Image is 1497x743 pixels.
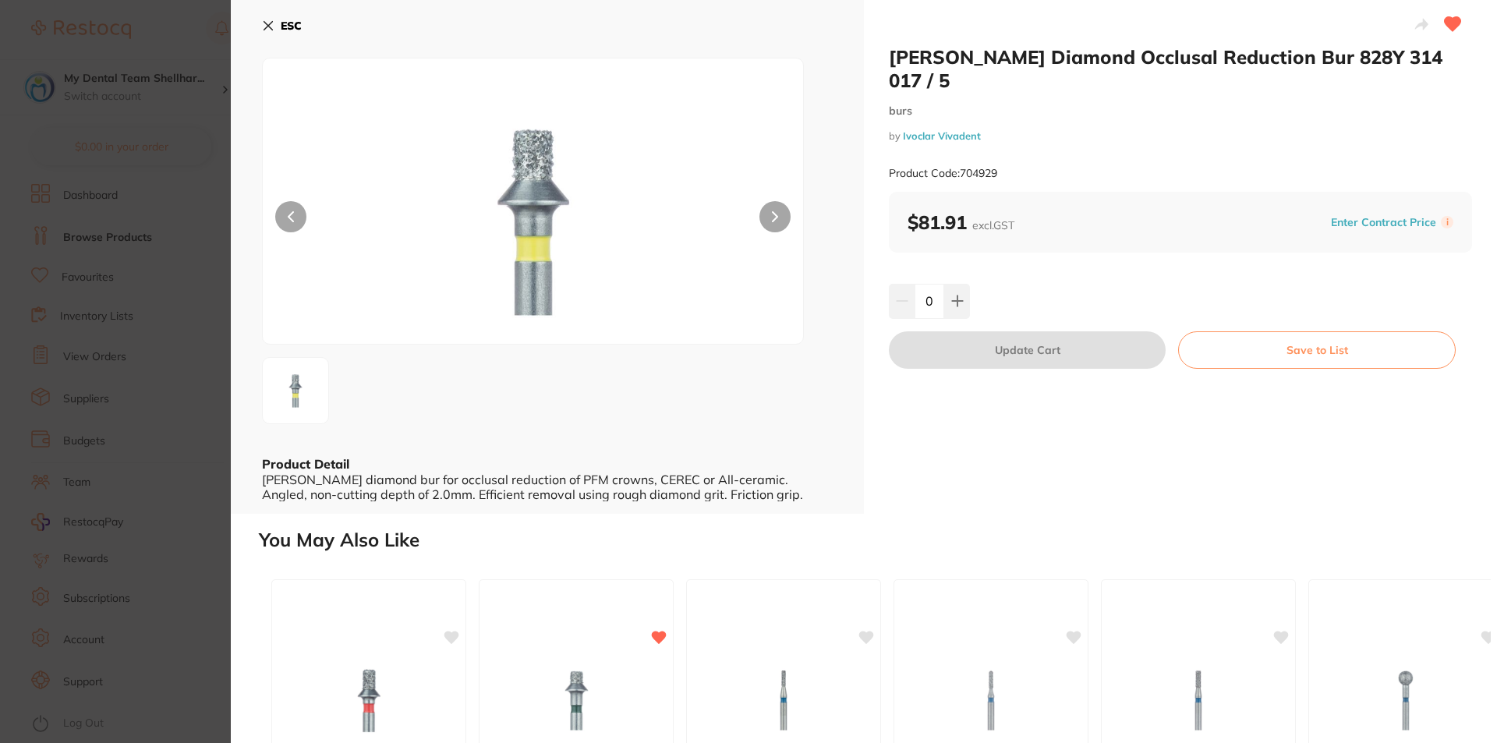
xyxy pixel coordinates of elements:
[1326,215,1441,230] button: Enter Contract Price
[262,456,349,472] b: Product Detail
[1355,661,1456,739] img: Meisinger Diamond Round Bur Medium 801 314 035 / 2
[889,331,1166,369] button: Update Cart
[1148,661,1249,739] img: Meisinger Diamond Cylinder Bur Medium 836 314 012 / 5
[267,363,324,419] img: LWpwZy04NzI1Ng
[889,104,1472,118] small: burs
[940,661,1042,739] img: Meisinger Diamond Cylinder Bur Medium 838 314 010 / 5
[318,661,419,739] img: Meisinger Diamond Occlusal Reduction Bur 828R 314 017 / 5
[889,130,1472,142] small: by
[281,19,302,33] b: ESC
[262,12,302,39] button: ESC
[903,129,981,142] a: Ivoclar Vivadent
[262,472,833,501] div: [PERSON_NAME] diamond bur for occlusal reduction of PFM crowns, CEREC or All-ceramic. Angled, non...
[1178,331,1456,369] button: Save to List
[889,167,997,180] small: Product Code: 704929
[1441,216,1453,228] label: i
[889,45,1472,92] h2: [PERSON_NAME] Diamond Occlusal Reduction Bur 828Y 314 017 / 5
[908,211,1014,234] b: $81.91
[371,97,695,344] img: LWpwZy04NzI1Ng
[526,661,627,739] img: Meisinger Diamond Occlusal Reduction Bur 828G 314 017 / 5
[259,529,1491,551] h2: You May Also Like
[972,218,1014,232] span: excl. GST
[733,661,834,739] img: Meisinger Diamond Cylinder Bur Medium 835 314 010 / 5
